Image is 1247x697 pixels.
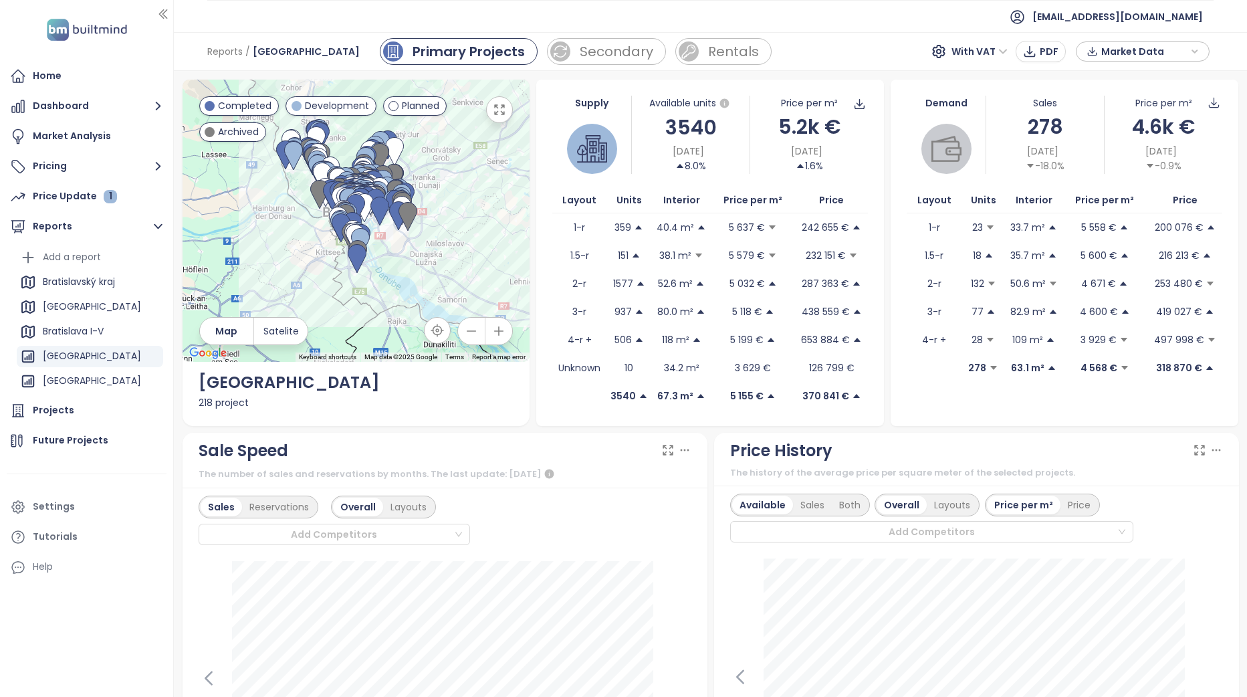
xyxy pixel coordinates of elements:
[253,39,360,64] span: [GEOGRAPHIC_DATA]
[987,279,996,288] span: caret-down
[781,96,838,110] div: Price per m²
[730,389,764,403] p: 5 155 €
[552,96,631,110] div: Supply
[961,187,1006,213] th: Units
[33,528,78,545] div: Tutorials
[7,123,166,150] a: Market Analysis
[635,307,644,316] span: caret-up
[33,402,74,419] div: Projects
[927,496,978,514] div: Layouts
[614,332,632,347] p: 506
[17,371,163,392] div: [GEOGRAPHIC_DATA]
[1119,279,1128,288] span: caret-up
[986,307,996,316] span: caret-up
[1081,248,1117,263] p: 5 600 €
[1010,276,1046,291] p: 50.6 m²
[17,346,163,367] div: [GEOGRAPHIC_DATA]
[17,247,163,268] div: Add a report
[972,332,983,347] p: 28
[795,187,869,213] th: Price
[207,39,243,64] span: Reports
[652,187,711,213] th: Interior
[639,391,648,401] span: caret-up
[907,241,961,270] td: 1.5-r
[199,370,514,395] div: [GEOGRAPHIC_DATA]
[1145,144,1177,159] span: [DATE]
[7,63,166,90] a: Home
[1156,361,1202,375] p: 318 870 €
[729,248,765,263] p: 5 579 €
[766,335,776,344] span: caret-up
[852,391,861,401] span: caret-up
[809,361,855,375] p: 126 799 €
[1159,248,1200,263] p: 216 213 €
[1155,220,1204,235] p: 200 076 €
[657,389,693,403] p: 67.3 m²
[625,361,633,375] p: 10
[17,321,163,342] div: Bratislava I-V
[1081,361,1117,375] p: 4 568 €
[17,272,163,293] div: Bratislavský kraj
[801,332,850,347] p: 653 884 €
[1032,1,1203,33] span: [EMAIL_ADDRESS][DOMAIN_NAME]
[796,159,823,173] div: 1.6%
[552,298,606,326] td: 3-r
[1206,223,1216,232] span: caret-up
[552,354,606,382] td: Unknown
[1046,335,1055,344] span: caret-up
[632,112,750,143] div: 3540
[1101,41,1187,62] span: Market Data
[1105,111,1222,142] div: 4.6k €
[692,335,701,344] span: caret-up
[768,279,777,288] span: caret-up
[1147,187,1223,213] th: Price
[43,16,131,43] img: logo
[1010,248,1045,263] p: 35.7 m²
[907,298,961,326] td: 3-r
[1062,187,1147,213] th: Price per m²
[1120,363,1129,373] span: caret-down
[1202,251,1212,260] span: caret-up
[802,220,849,235] p: 242 655 €
[610,389,636,403] p: 3540
[33,128,111,144] div: Market Analysis
[7,427,166,454] a: Future Projects
[632,96,750,112] div: Available units
[7,554,166,581] div: Help
[33,432,108,449] div: Future Projects
[732,496,793,514] div: Available
[732,304,762,319] p: 5 118 €
[694,251,703,260] span: caret-down
[547,38,666,65] a: sale
[657,304,693,319] p: 80.0 m²
[1156,304,1202,319] p: 419 027 €
[1060,496,1098,514] div: Price
[613,276,633,291] p: 1577
[852,223,861,232] span: caret-up
[636,279,645,288] span: caret-up
[1145,159,1181,173] div: -0.9%
[768,223,777,232] span: caret-down
[413,41,525,62] div: Primary Projects
[1026,159,1064,173] div: -18.0%
[971,276,984,291] p: 132
[673,144,704,159] span: [DATE]
[199,438,288,464] div: Sale Speed
[1010,304,1046,319] p: 82.9 m²
[796,161,805,171] span: caret-up
[7,524,166,551] a: Tutorials
[1016,41,1066,62] button: PDF
[730,438,832,464] div: Price History
[768,251,777,260] span: caret-down
[1083,41,1202,62] div: button
[1081,332,1117,347] p: 3 929 €
[445,353,464,361] a: Terms (opens in new tab)
[1145,161,1155,171] span: caret-down
[1048,251,1057,260] span: caret-up
[43,249,101,266] div: Add a report
[1027,144,1058,159] span: [DATE]
[7,397,166,424] a: Projects
[245,39,250,64] span: /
